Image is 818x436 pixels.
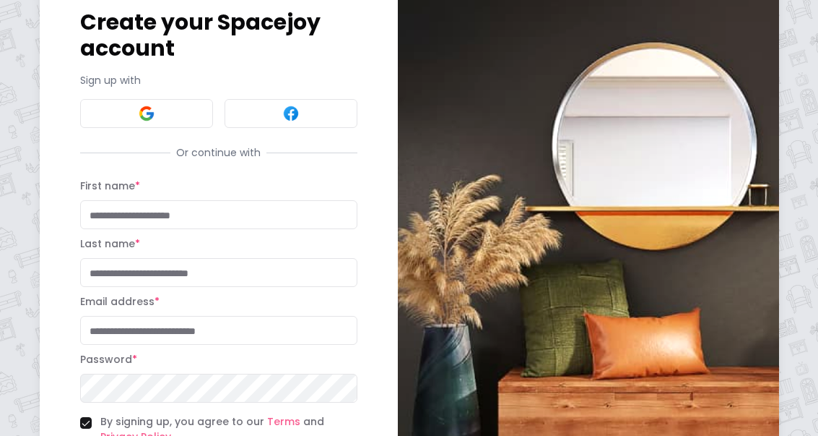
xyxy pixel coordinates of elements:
[80,179,140,193] label: First name
[80,236,140,251] label: Last name
[80,9,357,61] h1: Create your Spacejoy account
[80,352,137,367] label: Password
[80,73,357,87] p: Sign up with
[80,294,160,309] label: Email address
[267,414,300,429] a: Terms
[282,105,300,122] img: Facebook signin
[170,145,266,160] span: Or continue with
[138,105,155,122] img: Google signin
